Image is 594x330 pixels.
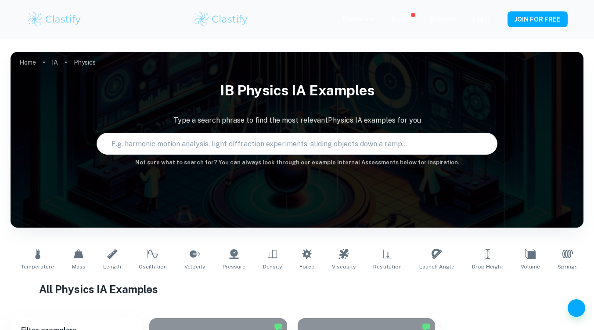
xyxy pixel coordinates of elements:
[27,11,83,28] img: Clastify logo
[21,263,54,271] span: Temperature
[72,263,86,271] span: Mass
[568,299,585,317] button: Help and Feedback
[263,263,282,271] span: Density
[342,14,374,24] p: Exemplars
[184,263,205,271] span: Velocity
[419,263,454,271] span: Launch Angle
[193,11,249,28] img: Clastify logo
[103,263,121,271] span: Length
[74,58,96,67] p: Physics
[11,158,583,167] h6: Not sure what to search for? You can always look through our example Internal Assessments below f...
[392,15,413,25] p: Review
[19,56,36,69] a: Home
[39,281,555,297] h1: All Physics IA Examples
[52,56,58,69] a: IA
[332,263,356,271] span: Viscosity
[97,131,481,156] input: E.g. harmonic motion analysis, light diffraction experiments, sliding objects down a ramp...
[373,263,402,271] span: Restitution
[431,16,455,23] a: Schools
[508,11,568,27] button: JOIN FOR FREE
[299,263,314,271] span: Force
[473,16,490,23] a: Login
[11,76,583,105] h1: IB Physics IA examples
[472,263,503,271] span: Drop Height
[484,140,491,147] button: Search
[558,263,578,271] span: Springs
[223,263,245,271] span: Pressure
[139,263,167,271] span: Oscillation
[11,115,583,126] p: Type a search phrase to find the most relevant Physics IA examples for you
[521,263,540,271] span: Volume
